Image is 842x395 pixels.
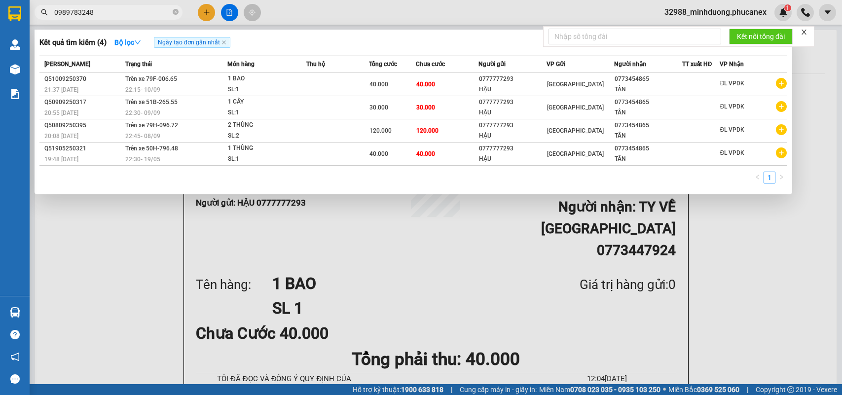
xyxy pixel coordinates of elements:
div: Q50909250317 [44,97,122,108]
span: 30.000 [369,104,388,111]
span: 40.000 [416,81,435,88]
span: Trên xe 51B-265.55 [125,99,178,106]
div: TÂN [615,84,681,95]
span: Trên xe 79H-096.72 [125,122,178,129]
li: Previous Page [752,172,764,183]
input: Nhập số tổng đài [549,29,721,44]
span: 120.000 [416,127,439,134]
div: 2 THÙNG [228,120,302,131]
div: TÂN [615,154,681,164]
div: HẬU [479,154,546,164]
span: Người nhận [614,61,646,68]
span: plus-circle [776,124,787,135]
div: 0777777293 [479,120,546,131]
span: 19:48 [DATE] [44,156,78,163]
div: TÂN [615,108,681,118]
img: warehouse-icon [10,64,20,74]
span: close [221,40,226,45]
button: Kết nối tổng đài [729,29,793,44]
span: 22:30 - 19/05 [125,156,160,163]
span: close [801,29,807,36]
span: Người gửi [478,61,506,68]
span: Tổng cước [369,61,397,68]
span: Ngày tạo đơn gần nhất [154,37,230,48]
span: [GEOGRAPHIC_DATA] [547,81,604,88]
span: VP Nhận [720,61,744,68]
span: Thu hộ [306,61,325,68]
li: 1 [764,172,775,183]
span: VP Gửi [547,61,565,68]
img: warehouse-icon [10,39,20,50]
span: [GEOGRAPHIC_DATA] [547,127,604,134]
div: SL: 2 [228,131,302,142]
span: Món hàng [227,61,255,68]
span: question-circle [10,330,20,339]
span: plus-circle [776,147,787,158]
span: search [41,9,48,16]
span: ĐL VPDK [720,103,745,110]
div: 0773454865 [615,120,681,131]
span: Trên xe 79F-006.65 [125,75,177,82]
div: TÂN [615,131,681,141]
div: 1 THÙNG [228,143,302,154]
strong: Bộ lọc [114,38,141,46]
span: plus-circle [776,78,787,89]
span: right [778,174,784,180]
div: 0773454865 [615,144,681,154]
span: ĐL VPDK [720,126,745,133]
span: left [755,174,761,180]
div: Q50809250395 [44,120,122,131]
div: 1 CÂY [228,97,302,108]
span: TT xuất HĐ [682,61,712,68]
span: ĐL VPDK [720,149,745,156]
span: [GEOGRAPHIC_DATA] [547,104,604,111]
span: Trạng thái [125,61,152,68]
span: Trên xe 50H-796.48 [125,145,178,152]
div: 0773454865 [615,74,681,84]
span: plus-circle [776,101,787,112]
span: [GEOGRAPHIC_DATA] [547,150,604,157]
span: [PERSON_NAME] [44,61,90,68]
div: 1 BAO [228,73,302,84]
img: warehouse-icon [10,307,20,318]
div: 0773454865 [615,97,681,108]
div: 0777777293 [479,144,546,154]
input: Tìm tên, số ĐT hoặc mã đơn [54,7,171,18]
span: notification [10,352,20,361]
button: left [752,172,764,183]
div: HẬU [479,131,546,141]
span: down [134,39,141,46]
div: SL: 1 [228,84,302,95]
a: 1 [764,172,775,183]
span: 40.000 [369,150,388,157]
span: Chưa cước [416,61,445,68]
span: message [10,374,20,384]
div: SL: 1 [228,154,302,165]
span: close-circle [173,9,179,15]
span: 20:08 [DATE] [44,133,78,140]
div: SL: 1 [228,108,302,118]
img: logo-vxr [8,6,21,21]
span: 120.000 [369,127,392,134]
div: 0777777293 [479,97,546,108]
span: 30.000 [416,104,435,111]
div: Q51905250321 [44,144,122,154]
span: 40.000 [416,150,435,157]
span: 20:55 [DATE] [44,109,78,116]
span: 22:15 - 10/09 [125,86,160,93]
span: 21:37 [DATE] [44,86,78,93]
span: 22:45 - 08/09 [125,133,160,140]
button: right [775,172,787,183]
button: Bộ lọcdown [107,35,149,50]
span: close-circle [173,8,179,17]
img: solution-icon [10,89,20,99]
span: 22:30 - 09/09 [125,109,160,116]
span: 40.000 [369,81,388,88]
div: HẬU [479,108,546,118]
span: ĐL VPDK [720,80,745,87]
li: Next Page [775,172,787,183]
span: Kết nối tổng đài [737,31,785,42]
h3: Kết quả tìm kiếm ( 4 ) [39,37,107,48]
div: 0777777293 [479,74,546,84]
div: Q51009250370 [44,74,122,84]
